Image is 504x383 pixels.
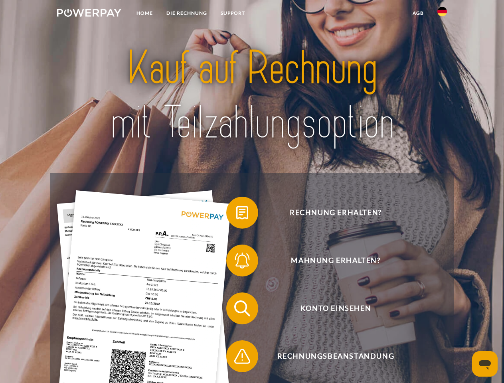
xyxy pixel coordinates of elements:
span: Mahnung erhalten? [238,245,433,276]
span: Konto einsehen [238,292,433,324]
button: Konto einsehen [226,292,434,324]
button: Rechnung erhalten? [226,197,434,229]
img: title-powerpay_de.svg [76,38,428,153]
iframe: Schaltfläche zum Öffnen des Messaging-Fensters [472,351,498,377]
a: Home [130,6,160,20]
img: qb_warning.svg [232,346,252,366]
img: qb_search.svg [232,298,252,318]
img: qb_bell.svg [232,251,252,270]
a: DIE RECHNUNG [160,6,214,20]
img: de [437,7,447,16]
span: Rechnung erhalten? [238,197,433,229]
span: Rechnungsbeanstandung [238,340,433,372]
img: qb_bill.svg [232,203,252,223]
img: logo-powerpay-white.svg [57,9,121,17]
button: Rechnungsbeanstandung [226,340,434,372]
button: Mahnung erhalten? [226,245,434,276]
a: agb [406,6,431,20]
a: SUPPORT [214,6,252,20]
